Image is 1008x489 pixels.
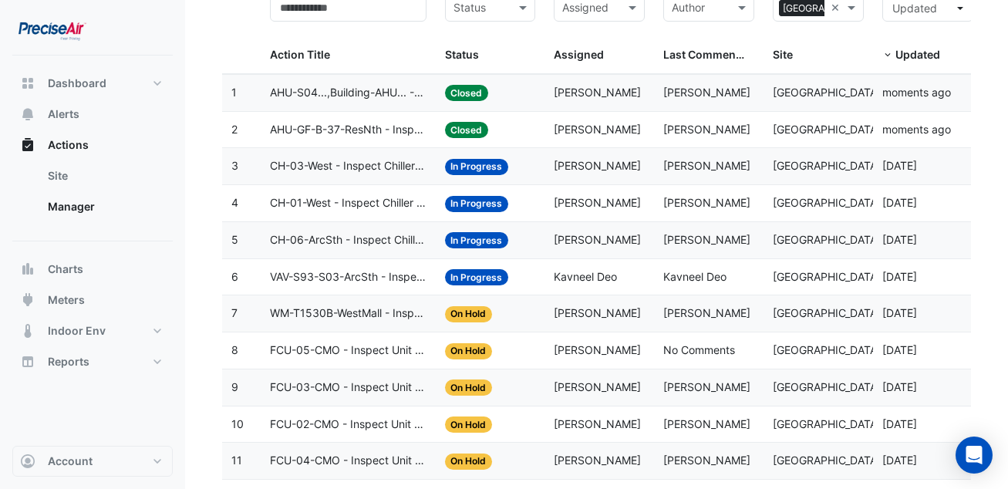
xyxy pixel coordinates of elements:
span: [PERSON_NAME] [554,454,641,467]
app-icon: Actions [20,137,35,153]
span: [GEOGRAPHIC_DATA] [773,86,881,99]
span: 2025-09-24T10:47:08.267 [882,123,951,136]
button: Actions [12,130,173,160]
span: Action Title [270,48,330,61]
span: In Progress [445,269,509,285]
img: Company Logo [19,12,88,43]
span: On Hold [445,454,493,470]
button: Indoor Env [12,315,173,346]
span: 8 [231,343,238,356]
span: Account [48,454,93,469]
span: [PERSON_NAME] [663,417,750,430]
span: WM-T1530B-WestMall - Inspect Flatlined Water Sub-Meter [270,305,426,322]
span: [GEOGRAPHIC_DATA] [773,270,881,283]
span: [PERSON_NAME] [554,159,641,172]
span: [PERSON_NAME] [663,123,750,136]
span: Updated [895,48,940,61]
span: Assigned [554,48,604,61]
span: 2025-06-20T10:15:23.771 [882,454,917,467]
span: [GEOGRAPHIC_DATA] [773,123,881,136]
span: [GEOGRAPHIC_DATA] [773,343,881,356]
span: [PERSON_NAME] [663,159,750,172]
span: AHU-S04...,Building-AHU... - Program Economy Cycle Inadequate (Energy Saving) [270,84,426,102]
span: 2025-09-08T09:12:45.164 [882,196,917,209]
span: Closed [445,85,489,101]
span: [PERSON_NAME] [663,196,750,209]
span: [PERSON_NAME] [554,380,641,393]
span: 6 [231,270,238,283]
span: 2025-09-08T09:12:57.448 [882,159,917,172]
span: [PERSON_NAME] [663,380,750,393]
button: Account [12,446,173,477]
span: Meters [48,292,85,308]
span: FCU-03-CMO - Inspect Unit Not Operating [270,379,426,396]
span: Site [773,48,793,61]
span: 10 [231,417,244,430]
button: Meters [12,285,173,315]
span: Updated [892,2,937,15]
span: VAV-S93-S03-ArcSth - Inspect Current Airflow Faulty Sensor [270,268,426,286]
span: 2025-06-20T13:54:43.391 [882,417,917,430]
span: [GEOGRAPHIC_DATA] [773,454,881,467]
span: 2025-08-15T14:39:10.427 [882,270,917,283]
span: 11 [231,454,242,467]
span: On Hold [445,416,493,433]
span: [GEOGRAPHIC_DATA] [773,196,881,209]
span: FCU-04-CMO - Inspect Unit Not Operating [270,452,426,470]
span: On Hold [445,379,493,396]
span: CH-01-West - Inspect Chiller Not Operating [270,194,426,212]
app-icon: Charts [20,261,35,277]
span: 2 [231,123,238,136]
span: In Progress [445,232,509,248]
span: On Hold [445,343,493,359]
span: [GEOGRAPHIC_DATA] [773,380,881,393]
span: 2025-09-24T10:48:48.655 [882,86,951,99]
span: Kavneel Deo [663,270,727,283]
span: AHU-GF-B-37-ResNth - Inspect Unit Not Operating [270,121,426,139]
button: Charts [12,254,173,285]
app-icon: Dashboard [20,76,35,91]
span: 1 [231,86,237,99]
span: Last Commented [663,48,753,61]
span: 3 [231,159,238,172]
span: [GEOGRAPHIC_DATA] [773,233,881,246]
span: [PERSON_NAME] [554,343,641,356]
app-icon: Alerts [20,106,35,122]
button: Reports [12,346,173,377]
span: Charts [48,261,83,277]
span: In Progress [445,159,509,175]
span: CH-06-ArcSth - Inspect Chiller Not Operating [270,231,426,249]
span: CH-03-West - Inspect Chiller Not Operating [270,157,426,175]
span: [GEOGRAPHIC_DATA] [773,159,881,172]
span: [PERSON_NAME] [554,306,641,319]
span: Reports [48,354,89,369]
span: Indoor Env [48,323,106,339]
span: [PERSON_NAME] [554,123,641,136]
button: Dashboard [12,68,173,99]
span: [PERSON_NAME] [663,306,750,319]
span: Alerts [48,106,79,122]
span: 7 [231,306,238,319]
span: [PERSON_NAME] [554,86,641,99]
div: Actions [12,160,173,228]
span: 2025-09-08T09:12:28.755 [882,233,917,246]
span: Actions [48,137,89,153]
a: Manager [35,191,173,222]
span: [GEOGRAPHIC_DATA] [773,417,881,430]
span: 2025-07-04T12:17:47.778 [882,343,917,356]
div: Open Intercom Messenger [956,437,993,474]
span: Status [445,48,479,61]
span: [PERSON_NAME] [554,196,641,209]
span: [PERSON_NAME] [554,417,641,430]
app-icon: Indoor Env [20,323,35,339]
span: [PERSON_NAME] [663,86,750,99]
span: Closed [445,122,489,138]
span: No Comments [663,343,735,356]
span: 2025-08-12T10:28:29.609 [882,306,917,319]
a: Site [35,160,173,191]
span: In Progress [445,196,509,212]
span: 4 [231,196,238,209]
span: On Hold [445,306,493,322]
button: Alerts [12,99,173,130]
span: FCU-05-CMO - Inspect Unit Not Operating [270,342,426,359]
